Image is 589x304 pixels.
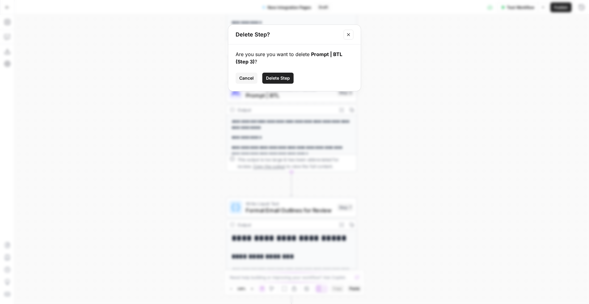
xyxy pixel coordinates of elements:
button: Close modal [344,30,353,40]
button: Delete Step [262,73,294,84]
h2: Delete Step? [236,30,340,39]
span: Delete Step [266,75,290,81]
div: Are you sure you want to delete ? [236,51,353,65]
button: Cancel [236,73,257,84]
span: Cancel [239,75,254,81]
